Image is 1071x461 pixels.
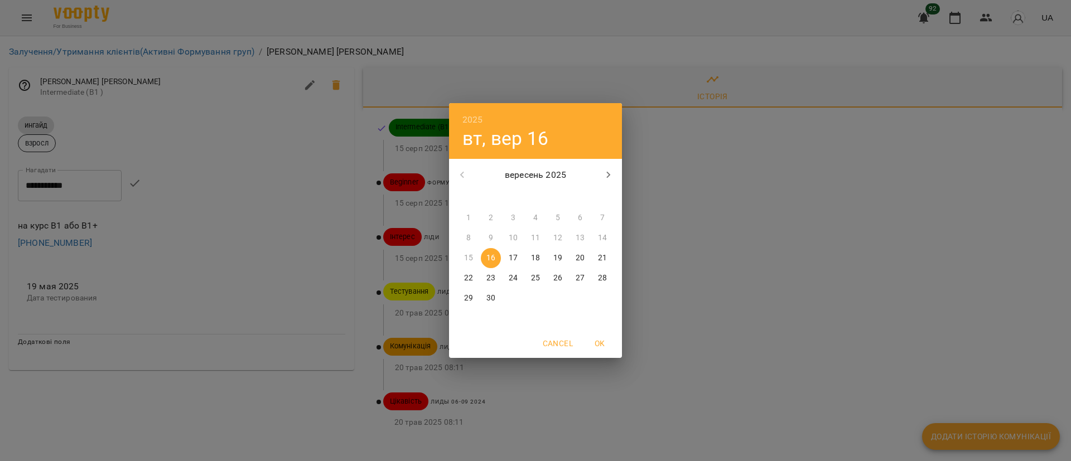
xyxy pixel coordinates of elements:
[553,253,562,264] p: 19
[503,268,523,288] button: 24
[538,333,577,353] button: Cancel
[548,248,568,268] button: 19
[481,191,501,202] span: вт
[531,273,540,284] p: 25
[576,273,585,284] p: 27
[509,253,518,264] p: 17
[531,253,540,264] p: 18
[548,191,568,202] span: пт
[464,293,473,304] p: 29
[503,248,523,268] button: 17
[476,168,596,182] p: вересень 2025
[570,268,590,288] button: 27
[509,273,518,284] p: 24
[459,191,479,202] span: пн
[543,337,573,350] span: Cancel
[592,191,612,202] span: нд
[464,273,473,284] p: 22
[582,333,617,353] button: OK
[525,268,546,288] button: 25
[598,273,607,284] p: 28
[586,337,613,350] span: OK
[525,248,546,268] button: 18
[462,127,548,150] button: вт, вер 16
[486,293,495,304] p: 30
[486,273,495,284] p: 23
[525,191,546,202] span: чт
[486,253,495,264] p: 16
[481,288,501,308] button: 30
[481,268,501,288] button: 23
[570,248,590,268] button: 20
[548,268,568,288] button: 26
[481,248,501,268] button: 16
[576,253,585,264] p: 20
[592,248,612,268] button: 21
[592,268,612,288] button: 28
[503,191,523,202] span: ср
[553,273,562,284] p: 26
[598,253,607,264] p: 21
[570,191,590,202] span: сб
[459,268,479,288] button: 22
[462,112,483,128] button: 2025
[459,288,479,308] button: 29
